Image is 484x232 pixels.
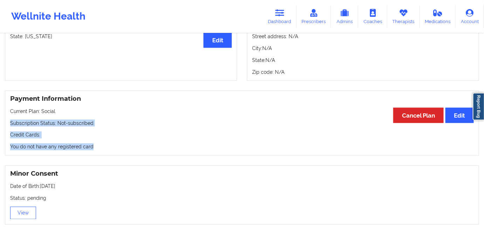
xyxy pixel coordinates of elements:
p: You do not have any registered card [10,143,474,150]
p: Street address: N/A [252,33,474,40]
h3: Payment Information [10,95,474,103]
h3: Minor Consent [10,170,474,178]
a: Account [456,5,484,28]
p: State: [US_STATE] [10,33,232,40]
button: View [10,207,36,219]
a: Prescribers [297,5,331,28]
button: Edit [445,108,474,123]
p: State: N/A [252,57,474,64]
p: Subscription Status: Not-subscribed [10,120,474,127]
a: Therapists [387,5,420,28]
p: Current Plan: Social [10,108,474,115]
a: Medications [420,5,456,28]
p: Date of Birth: [DATE] [10,183,474,190]
button: Cancel Plan [393,108,444,123]
p: City: N/A [252,45,474,52]
p: Zip code: N/A [252,69,474,76]
a: Admins [331,5,358,28]
a: Dashboard [263,5,297,28]
button: Edit [203,33,232,48]
a: Coaches [358,5,387,28]
p: Status: pending [10,195,474,202]
a: Report Bug [473,93,484,120]
p: Credit Cards: [10,132,474,139]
